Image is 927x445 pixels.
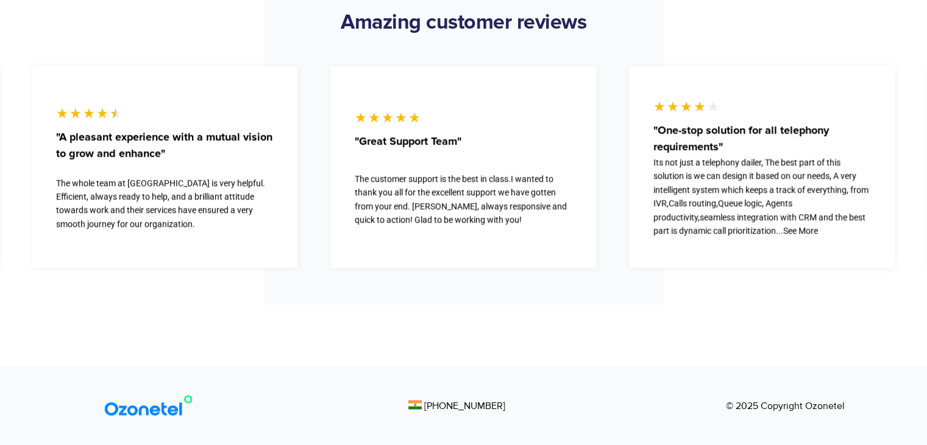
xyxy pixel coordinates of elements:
div: 2 / 6 [330,66,596,268]
div: The whole team at [GEOGRAPHIC_DATA] is very helpful. Efficient, always ready to help, and a brill... [56,176,273,230]
i: ★ [653,96,666,116]
span: "One-stop solution for all telephony requirements" [653,123,870,155]
span: "Great Support Team" [355,133,461,150]
i: ★ [69,103,82,123]
div: Slides [32,66,895,268]
div: The customer support is the best in class.I wanted to thank you all for the excellent support we ... [355,172,572,227]
img: Logo.png [83,394,214,416]
i: ★ [355,107,367,127]
span: [PHONE_NUMBER] [424,399,505,411]
i: ★ [667,96,679,116]
i: ★ [83,103,95,123]
span: "A pleasant experience with a mutual vision to grow and enhance" [56,129,273,162]
i: ★ [56,103,68,123]
i: ★ [707,96,719,116]
i: ★ [368,107,380,127]
i: ★ [694,96,706,116]
div: 1 / 6 [32,66,297,268]
h2: Amazing customer reviews [9,11,918,35]
a: [PHONE_NUMBER] [422,398,505,413]
i: ★ [96,103,108,123]
i: ★ [110,103,122,123]
i: ★ [408,107,421,127]
p: © 2025 Copyright Ozonetel [603,398,845,413]
i: ★ [395,107,407,127]
i: ★ [382,107,394,127]
div: Its not just a telephony dailer, The best part of this solution is we can design it based on our ... [653,155,870,237]
div: 3 / 6 [629,66,895,268]
i: ★ [680,96,692,116]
